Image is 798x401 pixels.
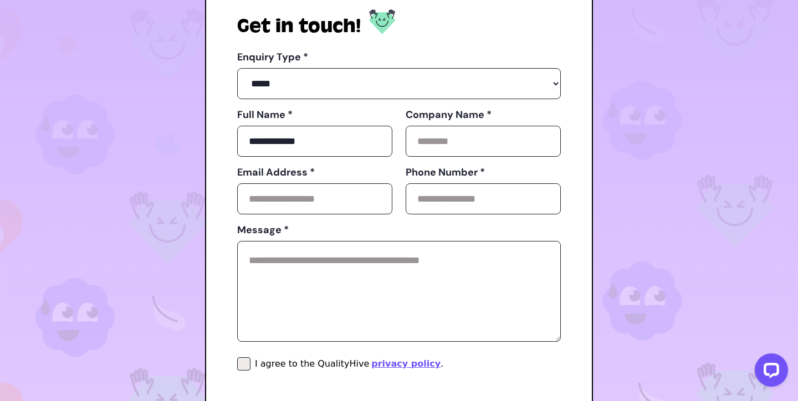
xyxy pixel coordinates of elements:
[406,163,561,181] label: Phone Number *
[371,357,441,371] a: privacy policy
[406,106,561,124] label: Company Name *
[237,106,392,124] label: Full Name *
[237,126,392,157] input: full_name
[237,183,392,214] input: email_address
[746,349,792,395] iframe: LiveChat chat widget
[369,9,396,34] img: Log in to QualityHive
[237,48,561,66] label: Enquiry Type *
[237,163,392,181] label: Email Address *
[406,126,561,157] input: company_name
[237,15,361,37] h1: Get in touch!
[237,221,561,239] label: Message *
[255,357,443,371] div: I agree to the QualityHive .
[406,183,561,214] input: phone_number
